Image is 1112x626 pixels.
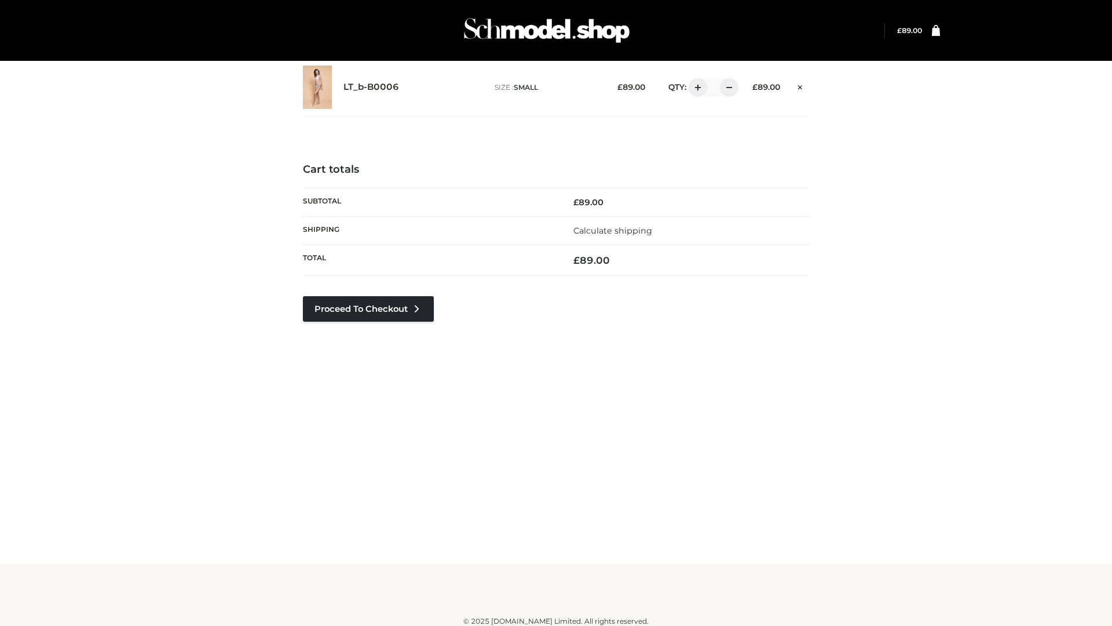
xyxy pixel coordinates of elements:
a: LT_b-B0006 [343,82,399,93]
bdi: 89.00 [573,254,610,266]
a: £89.00 [897,26,922,35]
h4: Cart totals [303,163,809,176]
th: Shipping [303,216,556,245]
span: £ [573,254,580,266]
bdi: 89.00 [617,82,645,92]
bdi: 89.00 [752,82,780,92]
a: Remove this item [792,78,809,93]
span: £ [573,197,579,208]
a: Calculate shipping [573,225,652,236]
th: Subtotal [303,188,556,216]
div: QTY: [657,78,734,97]
th: Total [303,245,556,276]
span: £ [617,82,623,92]
bdi: 89.00 [573,197,603,208]
span: £ [897,26,902,35]
img: Schmodel Admin 964 [460,8,634,53]
p: size : [495,82,599,93]
a: Proceed to Checkout [303,296,434,322]
bdi: 89.00 [897,26,922,35]
span: SMALL [514,83,538,92]
span: £ [752,82,758,92]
